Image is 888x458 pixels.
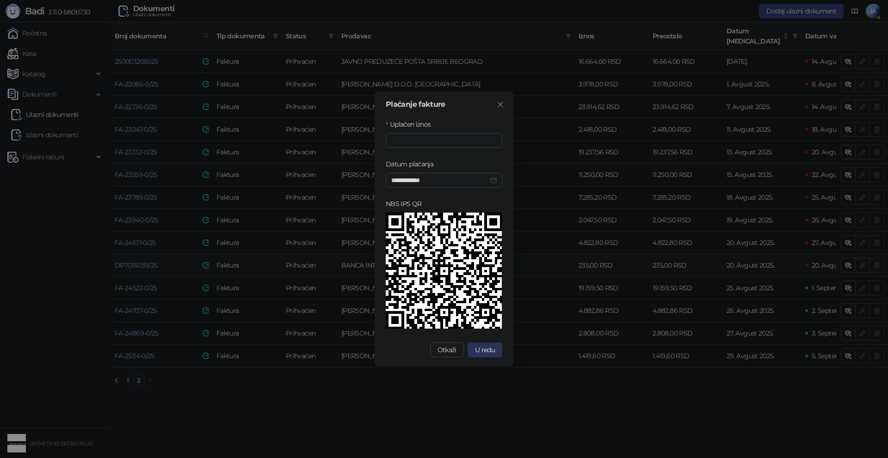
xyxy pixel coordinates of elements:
[493,101,508,108] span: Zatvori
[493,97,508,112] button: Close
[386,119,437,129] label: Uplaćen iznos
[391,175,488,185] input: Datum plaćanja
[497,101,504,108] span: close
[430,342,464,357] button: Otkaži
[468,342,502,357] button: U redu
[438,346,456,354] span: Otkaži
[386,134,502,147] input: Uplaćen iznos
[386,213,502,329] img: NBS IPS QR Kod
[386,101,502,108] div: Plaćanje fakture
[475,346,495,354] span: U redu
[386,199,427,209] label: NBS IPS QR
[386,159,439,169] label: Datum plaćanja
